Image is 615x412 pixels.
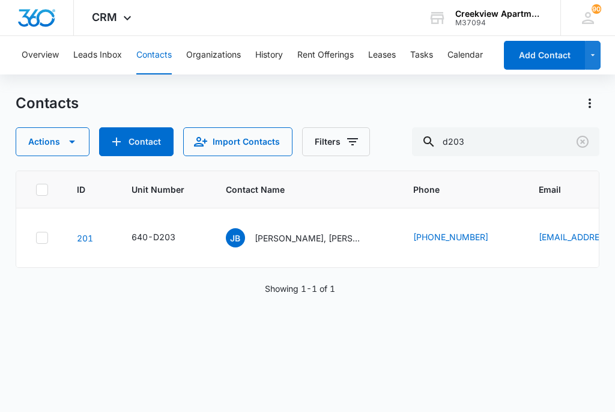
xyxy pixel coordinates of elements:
[226,228,384,247] div: Contact Name - Jamie Brunkhardt, Jorge Lopez - Select to Edit Field
[580,94,599,113] button: Actions
[255,36,283,74] button: History
[592,4,601,14] div: notifications count
[413,183,492,196] span: Phone
[16,127,89,156] button: Actions
[368,36,396,74] button: Leases
[132,183,197,196] span: Unit Number
[77,233,93,243] a: Navigate to contact details page for Jamie Brunkhardt, Jorge Lopez
[183,127,292,156] button: Import Contacts
[132,231,175,243] div: 640-D203
[186,36,241,74] button: Organizations
[99,127,174,156] button: Add Contact
[504,41,585,70] button: Add Contact
[22,36,59,74] button: Overview
[412,127,599,156] input: Search Contacts
[573,132,592,151] button: Clear
[410,36,433,74] button: Tasks
[297,36,354,74] button: Rent Offerings
[16,94,79,112] h1: Contacts
[302,127,370,156] button: Filters
[455,9,543,19] div: account name
[73,36,122,74] button: Leads Inbox
[413,231,510,245] div: Phone - (970) 584-7772 - Select to Edit Field
[265,282,335,295] p: Showing 1-1 of 1
[455,19,543,27] div: account id
[226,183,367,196] span: Contact Name
[447,36,483,74] button: Calendar
[413,231,488,243] a: [PHONE_NUMBER]
[77,183,85,196] span: ID
[255,232,363,244] p: [PERSON_NAME], [PERSON_NAME]
[592,4,601,14] span: 90
[132,231,197,245] div: Unit Number - 640-D203 - Select to Edit Field
[136,36,172,74] button: Contacts
[92,11,117,23] span: CRM
[226,228,245,247] span: JB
